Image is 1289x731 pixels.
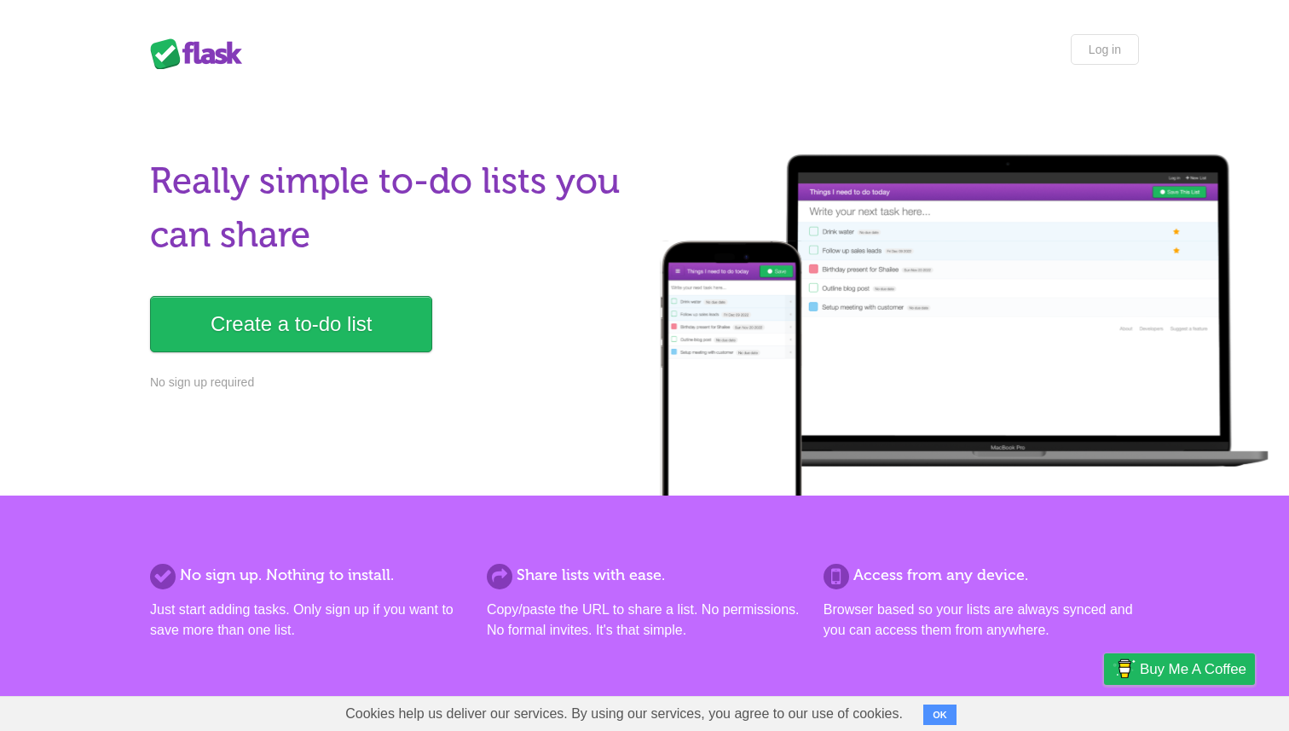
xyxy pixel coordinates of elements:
[1113,654,1136,683] img: Buy me a coffee
[824,600,1139,641] p: Browser based so your lists are always synced and you can access them from anywhere.
[824,564,1139,587] h2: Access from any device.
[150,296,432,352] a: Create a to-do list
[1104,653,1255,685] a: Buy me a coffee
[150,600,465,641] p: Just start adding tasks. Only sign up if you want to save more than one list.
[150,374,634,392] p: No sign up required
[487,564,802,587] h2: Share lists with ease.
[150,38,252,69] div: Flask Lists
[150,154,634,262] h1: Really simple to-do lists you can share
[1140,654,1246,684] span: Buy me a coffee
[150,564,465,587] h2: No sign up. Nothing to install.
[923,705,957,725] button: OK
[487,600,802,641] p: Copy/paste the URL to share a list. No permissions. No formal invites. It's that simple.
[328,697,920,731] span: Cookies help us deliver our services. By using our services, you agree to our use of cookies.
[1071,34,1139,65] a: Log in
